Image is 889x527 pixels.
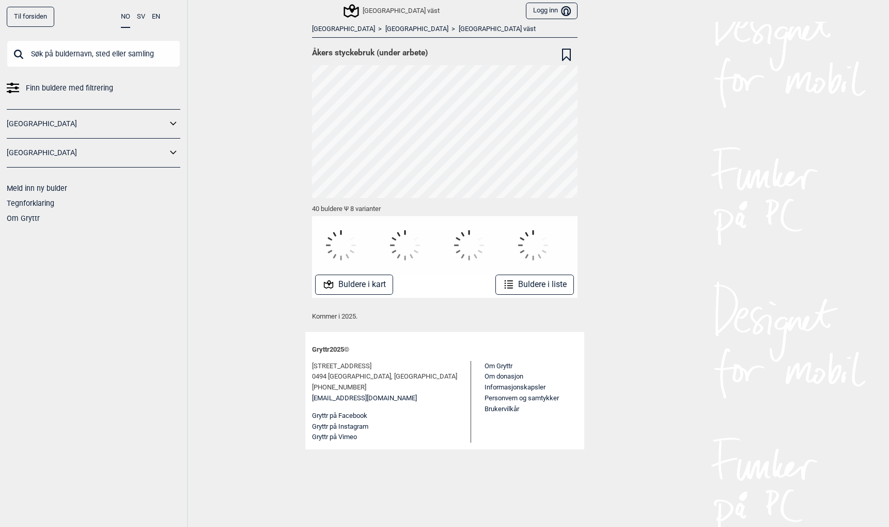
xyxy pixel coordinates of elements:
input: Søk på buldernavn, sted eller samling [7,40,180,67]
button: SV [137,7,145,27]
a: Om donasjon [485,372,523,380]
span: [PHONE_NUMBER] [312,382,366,393]
a: Brukervilkår [485,405,519,413]
button: Logg inn [526,3,577,20]
span: [STREET_ADDRESS] [312,361,371,372]
a: Om Gryttr [485,362,512,370]
a: [GEOGRAPHIC_DATA] [312,25,375,34]
button: EN [152,7,160,27]
a: Meld inn ny bulder [7,184,67,192]
button: Gryttr på Vimeo [312,432,357,443]
a: [GEOGRAPHIC_DATA] [7,145,167,160]
span: > [378,25,382,34]
span: Åkers styckebruk (under arbete) [312,48,428,58]
a: [EMAIL_ADDRESS][DOMAIN_NAME] [312,393,417,404]
div: 40 buldere Ψ 8 varianter [312,198,578,216]
span: 0494 [GEOGRAPHIC_DATA], [GEOGRAPHIC_DATA] [312,371,457,382]
a: [GEOGRAPHIC_DATA] [7,116,167,131]
button: Gryttr på Facebook [312,411,367,421]
span: Finn buldere med filtrering [26,81,113,96]
button: NO [121,7,130,28]
span: > [451,25,455,34]
a: [GEOGRAPHIC_DATA] [385,25,448,34]
a: Finn buldere med filtrering [7,81,180,96]
a: Om Gryttr [7,214,40,222]
a: [GEOGRAPHIC_DATA] väst [459,25,536,34]
button: Buldere i liste [495,275,574,295]
a: Personvern og samtykker [485,394,559,402]
a: Tegnforklaring [7,199,54,207]
p: Kommer i 2025. [312,311,578,322]
div: [GEOGRAPHIC_DATA] väst [345,5,440,17]
a: Informasjonskapsler [485,383,545,391]
button: Gryttr på Instagram [312,421,368,432]
a: Til forsiden [7,7,54,27]
div: Gryttr 2025 © [312,339,578,361]
button: Buldere i kart [315,275,393,295]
